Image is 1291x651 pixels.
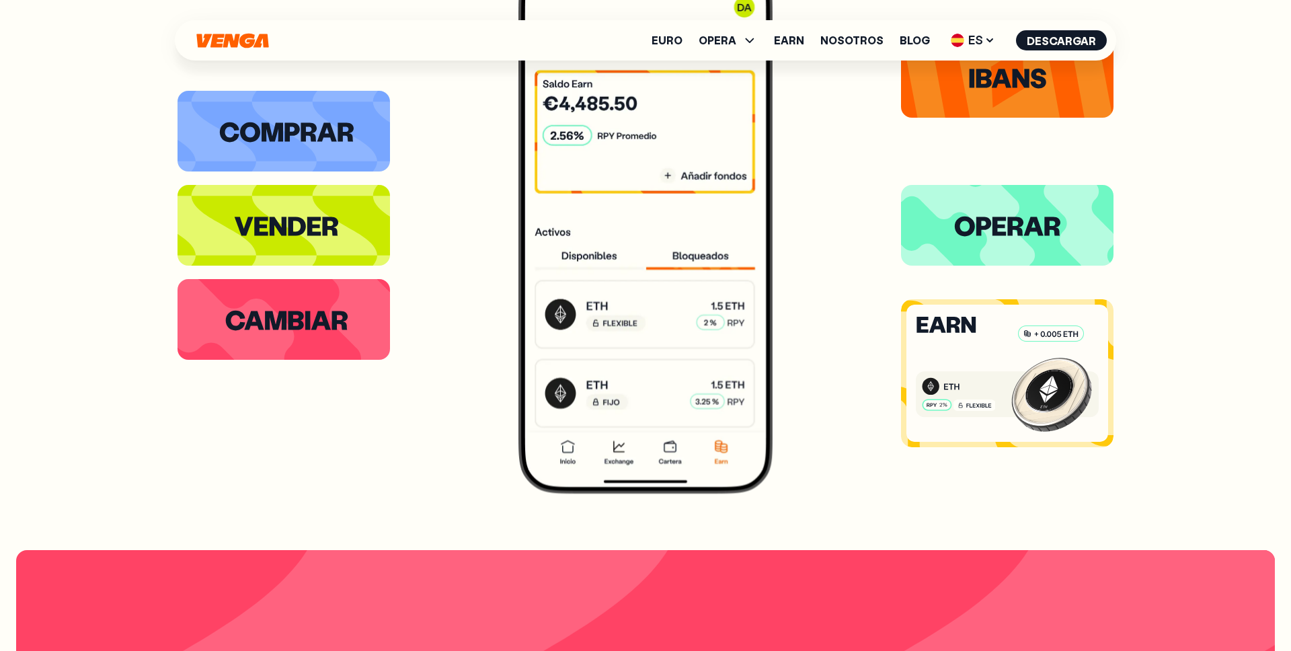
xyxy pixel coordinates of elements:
a: Euro [652,35,682,46]
a: Earn [774,35,804,46]
a: Nosotros [820,35,884,46]
button: Descargar [1016,30,1107,50]
span: OPERA [699,32,758,48]
a: Blog [900,35,930,46]
span: ES [946,30,1000,51]
span: OPERA [699,35,736,46]
svg: Inicio [195,33,270,48]
img: flag-es [951,34,964,47]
